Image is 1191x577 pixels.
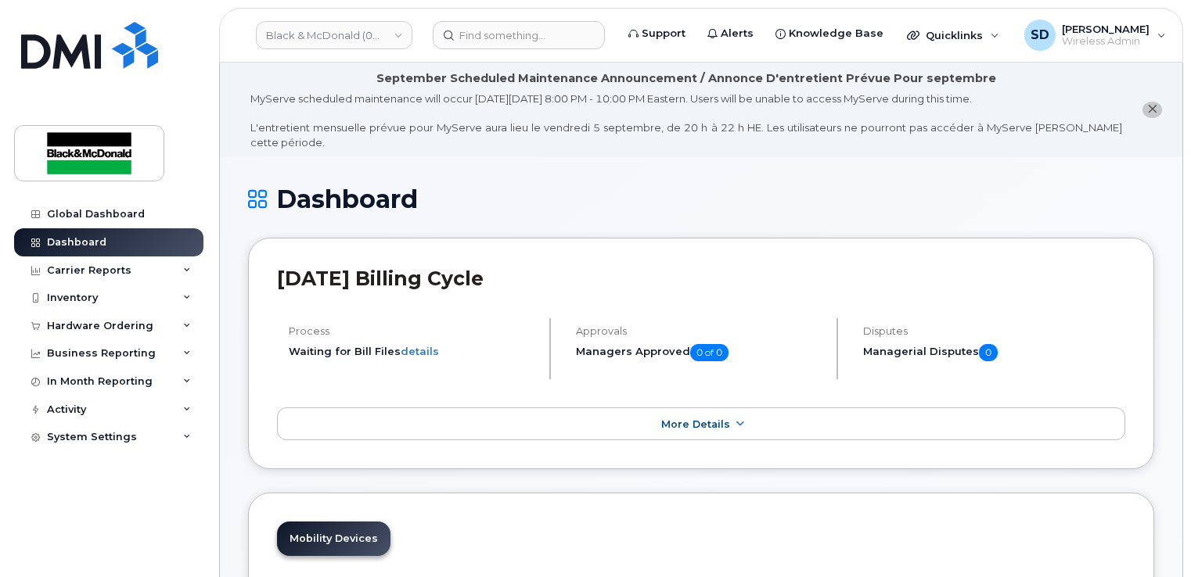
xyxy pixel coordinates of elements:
h4: Disputes [863,325,1125,337]
div: September Scheduled Maintenance Announcement / Annonce D'entretient Prévue Pour septembre [376,70,996,87]
button: close notification [1142,102,1162,118]
span: More Details [661,418,730,430]
li: Waiting for Bill Files [289,344,536,359]
h4: Process [289,325,536,337]
h1: Dashboard [248,185,1154,213]
div: MyServe scheduled maintenance will occur [DATE][DATE] 8:00 PM - 10:00 PM Eastern. Users will be u... [250,91,1122,149]
a: details [401,345,439,357]
span: 0 of 0 [690,344,729,361]
a: Mobility Devices [277,521,390,556]
span: 0 [979,344,998,361]
h2: [DATE] Billing Cycle [277,267,1125,290]
h5: Managers Approved [576,344,823,361]
h5: Managerial Disputes [863,344,1125,361]
h4: Approvals [576,325,823,337]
